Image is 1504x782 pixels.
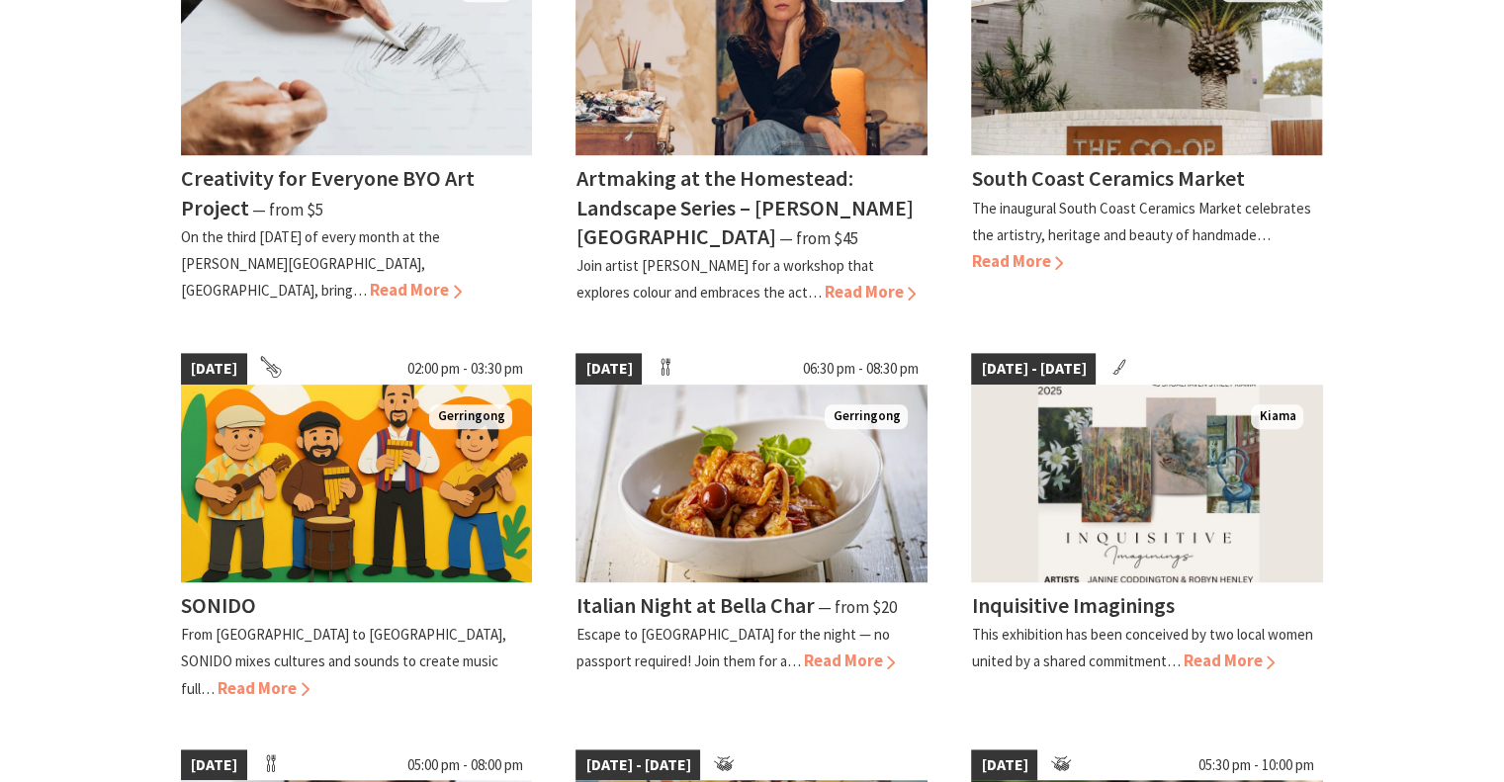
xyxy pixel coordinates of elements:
img: Illustration of 4 men playing instruments [181,385,533,582]
span: Read More [824,281,916,303]
span: ⁠— from $20 [817,596,896,618]
h4: South Coast Ceramics Market [971,164,1244,192]
span: 05:00 pm - 08:00 pm [397,749,532,781]
span: Read More [803,650,895,671]
span: Gerringong [825,404,908,429]
p: Escape to [GEOGRAPHIC_DATA] for the night — no passport required! Join them for a… [575,625,889,670]
span: ⁠— from $5 [252,199,323,220]
span: [DATE] - [DATE] [971,353,1096,385]
p: The inaugural South Coast Ceramics Market celebrates the artistry, heritage and beauty of handmade… [971,199,1310,244]
h4: SONIDO [181,591,256,619]
p: On the third [DATE] of every month at the [PERSON_NAME][GEOGRAPHIC_DATA], [GEOGRAPHIC_DATA], bring… [181,227,440,300]
span: Read More [1183,650,1275,671]
span: ⁠— from $45 [778,227,857,249]
h4: Italian Night at Bella Char [575,591,814,619]
img: Italian Night at Bella Char [575,385,928,582]
span: [DATE] - [DATE] [575,749,700,781]
a: [DATE] - [DATE] Kiama Inquisitive Imaginings This exhibition has been conceived by two local wome... [971,353,1323,701]
span: [DATE] [575,353,642,385]
span: 06:30 pm - 08:30 pm [792,353,928,385]
a: [DATE] 06:30 pm - 08:30 pm Italian Night at Bella Char Gerringong Italian Night at Bella Char ⁠— ... [575,353,928,701]
h4: Artmaking at the Homestead: Landscape Series – [PERSON_NAME][GEOGRAPHIC_DATA] [575,164,913,249]
span: [DATE] [181,353,247,385]
h4: Inquisitive Imaginings [971,591,1174,619]
span: 02:00 pm - 03:30 pm [397,353,532,385]
span: Kiama [1251,404,1303,429]
span: 05:30 pm - 10:00 pm [1188,749,1323,781]
a: [DATE] 02:00 pm - 03:30 pm Illustration of 4 men playing instruments Gerringong SONIDO From [GEOG... [181,353,533,701]
p: From [GEOGRAPHIC_DATA] to [GEOGRAPHIC_DATA], SONIDO mixes cultures and sounds to create music full… [181,625,506,697]
p: Join artist [PERSON_NAME] for a workshop that explores colour and embraces the act… [575,256,873,302]
span: [DATE] [181,749,247,781]
span: Read More [370,279,462,301]
span: [DATE] [971,749,1037,781]
span: Read More [218,677,310,699]
h4: Creativity for Everyone BYO Art Project [181,164,475,220]
span: Read More [971,250,1063,272]
span: Gerringong [429,404,512,429]
p: This exhibition has been conceived by two local women united by a shared commitment… [971,625,1312,670]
